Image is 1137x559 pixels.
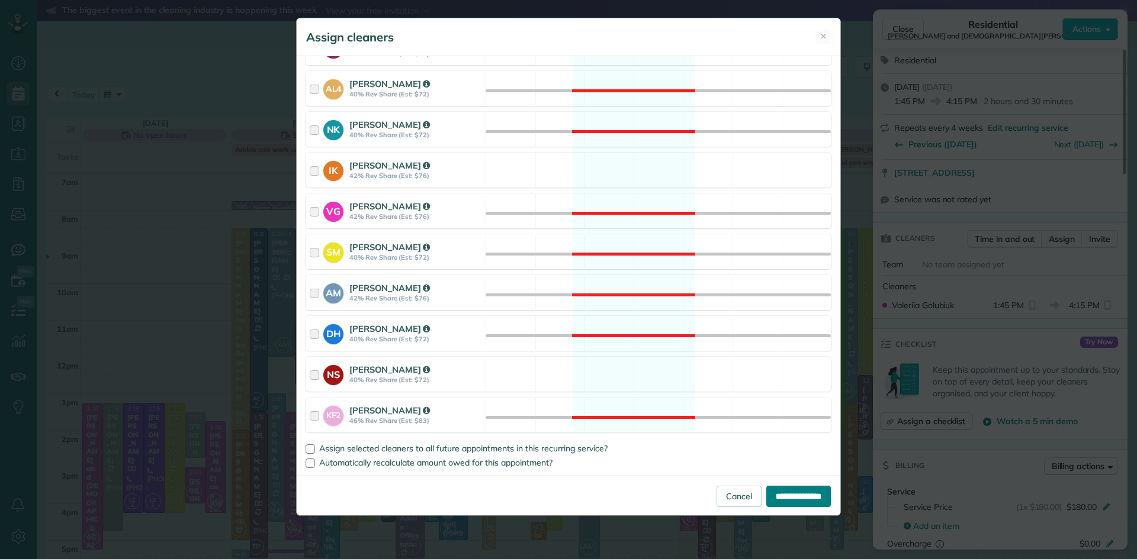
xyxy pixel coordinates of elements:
strong: 40% Rev Share (Est: $72) [349,253,482,261]
strong: 40% Rev Share (Est: $72) [349,90,482,98]
strong: [PERSON_NAME] [349,201,430,212]
strong: [PERSON_NAME] [349,78,430,89]
span: Assign selected cleaners to all future appointments in this recurring service? [319,443,608,454]
strong: SM [323,243,343,259]
strong: [PERSON_NAME] [349,160,430,171]
strong: VG [323,202,343,218]
strong: AM [323,283,343,300]
strong: AL4 [323,79,343,95]
span: ✕ [820,31,827,42]
strong: [PERSON_NAME] [349,323,430,334]
strong: IK [323,161,343,177]
strong: NK [323,120,343,137]
strong: 40% Rev Share (Est: $72) [349,376,482,384]
strong: 40% Rev Share (Est: $72) [349,131,482,139]
strong: [PERSON_NAME] [349,282,430,293]
strong: KF2 [323,406,343,422]
strong: [PERSON_NAME] [349,364,430,375]
a: Cancel [717,486,762,507]
strong: [PERSON_NAME] [349,119,430,130]
strong: 42% Rev Share (Est: $76) [349,294,482,302]
strong: 46% Rev Share (Est: $83) [349,416,482,425]
strong: DH [323,324,343,341]
strong: [PERSON_NAME] [349,405,430,416]
strong: 40% Rev Share (Est: $72) [349,335,482,343]
strong: 42% Rev Share (Est: $76) [349,212,482,221]
strong: NS [323,365,343,382]
strong: 42% Rev Share (Est: $76) [349,172,482,180]
span: Automatically recalculate amount owed for this appointment? [319,457,553,468]
strong: [PERSON_NAME] [349,241,430,253]
h5: Assign cleaners [306,29,394,46]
